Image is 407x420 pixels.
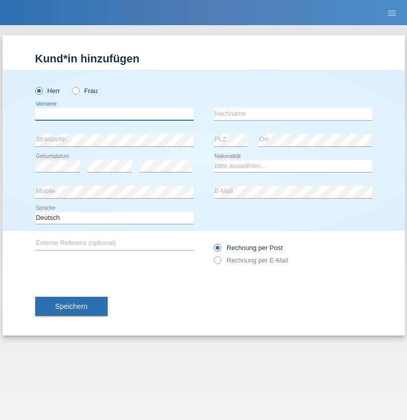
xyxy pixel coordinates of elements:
label: Rechnung per Post [214,244,283,251]
input: Frau [72,87,78,94]
input: Rechnung per Post [214,244,220,257]
span: Speichern [55,302,88,310]
h1: Kund*in hinzufügen [35,52,372,65]
label: Rechnung per E-Mail [214,257,288,264]
button: Speichern [35,297,108,316]
input: Herr [35,87,42,94]
label: Frau [72,87,98,95]
label: Herr [35,87,60,95]
a: menu [382,10,402,16]
i: menu [387,8,397,18]
input: Rechnung per E-Mail [214,257,220,269]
